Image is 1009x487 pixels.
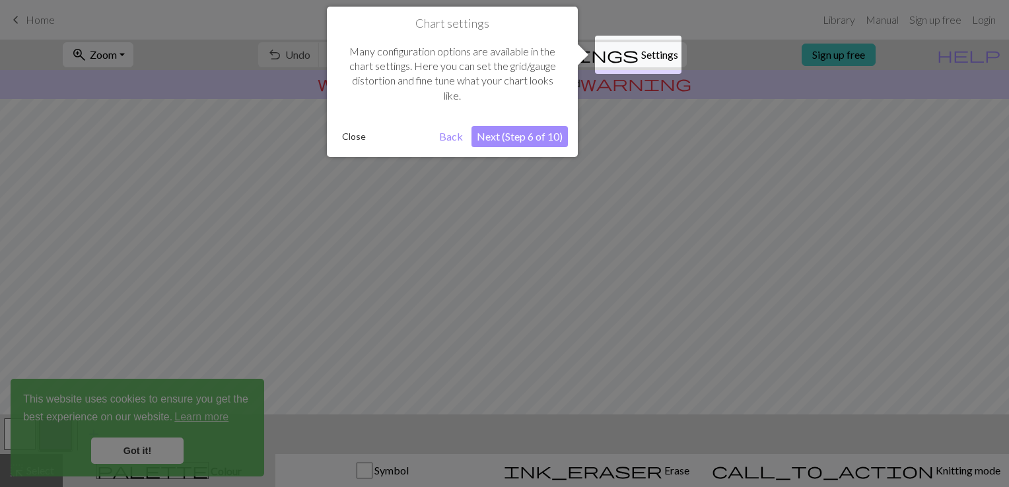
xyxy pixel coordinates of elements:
[434,126,468,147] button: Back
[327,7,578,157] div: Chart settings
[337,31,568,117] div: Many configuration options are available in the chart settings. Here you can set the grid/gauge d...
[337,16,568,31] h1: Chart settings
[471,126,568,147] button: Next (Step 6 of 10)
[337,127,371,146] button: Close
